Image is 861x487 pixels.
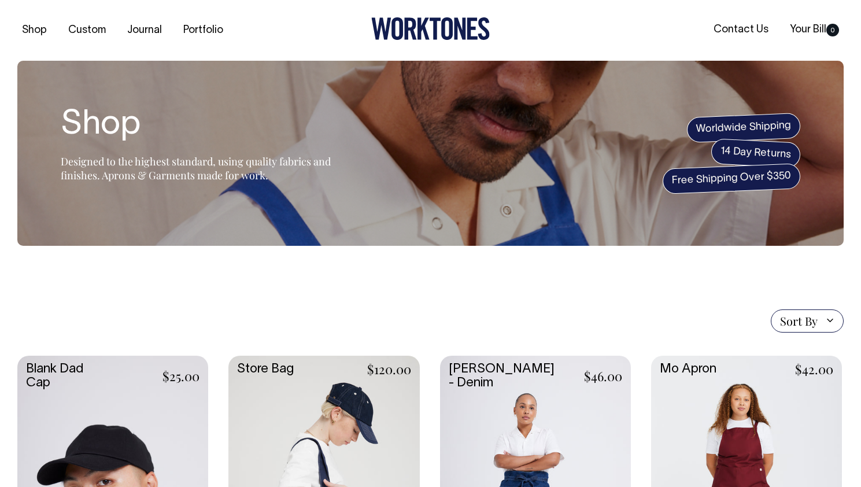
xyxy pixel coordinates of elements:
span: Designed to the highest standard, using quality fabrics and finishes. Aprons & Garments made for ... [61,154,331,182]
a: Shop [17,21,51,40]
a: Contact Us [709,20,773,39]
a: Custom [64,21,110,40]
span: 14 Day Returns [711,138,801,168]
span: 0 [826,24,839,36]
span: Worldwide Shipping [686,113,801,143]
a: Journal [123,21,167,40]
h1: Shop [61,107,350,144]
a: Your Bill0 [785,20,844,39]
a: Portfolio [179,21,228,40]
span: Sort By [780,314,818,328]
span: Free Shipping Over $350 [662,163,801,194]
